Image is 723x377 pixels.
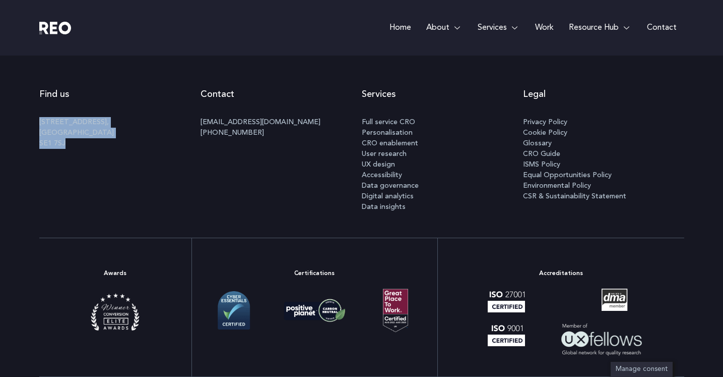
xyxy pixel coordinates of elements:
span: Digital analytics [362,191,414,202]
a: Full service CRO [362,117,523,128]
a: Data insights [362,202,523,212]
span: Manage consent [616,366,668,372]
span: Privacy Policy [523,117,567,128]
span: Environmental Policy [523,181,591,191]
a: Cookie Policy [523,128,684,138]
a: [EMAIL_ADDRESS][DOMAIN_NAME] [201,119,320,126]
a: Data governance [362,181,523,191]
span: UX design [362,159,395,170]
p: [STREET_ADDRESS], [GEOGRAPHIC_DATA] SE1 7SJ [39,117,201,149]
span: Data governance [362,181,419,191]
span: Personalisation [362,128,413,138]
span: Data insights [362,202,406,212]
a: UX design [362,159,523,170]
span: CRO Guide [523,149,560,159]
a: Accessibility [362,170,523,181]
a: Glossary [523,138,684,149]
h2: Accreditations [453,258,669,289]
span: ISMS Policy [523,159,560,170]
a: Digital analytics [362,191,523,202]
a: CRO enablement [362,138,523,149]
span: Equal Opportunities Policy [523,170,612,181]
span: User research [362,149,407,159]
a: User research [362,149,523,159]
span: Accessibility [362,170,402,181]
a: CRO Guide [523,149,684,159]
a: Personalisation [362,128,523,138]
h2: Legal [523,79,684,110]
h2: Services [362,79,523,110]
h2: Certifications [207,258,422,289]
span: Glossary [523,138,552,149]
span: Full service CRO [362,117,415,128]
a: Privacy Policy [523,117,684,128]
span: Cookie Policy [523,128,567,138]
h2: Awards [39,258,191,289]
h2: Find us [39,79,201,110]
span: CSR & Sustainability Statement [523,191,626,202]
span: CRO enablement [362,138,418,149]
h2: Contact [201,79,362,110]
a: CSR & Sustainability Statement [523,191,684,202]
a: Equal Opportunities Policy [523,170,684,181]
a: [PHONE_NUMBER] [201,129,264,136]
a: ISMS Policy [523,159,684,170]
a: Environmental Policy [523,181,684,191]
